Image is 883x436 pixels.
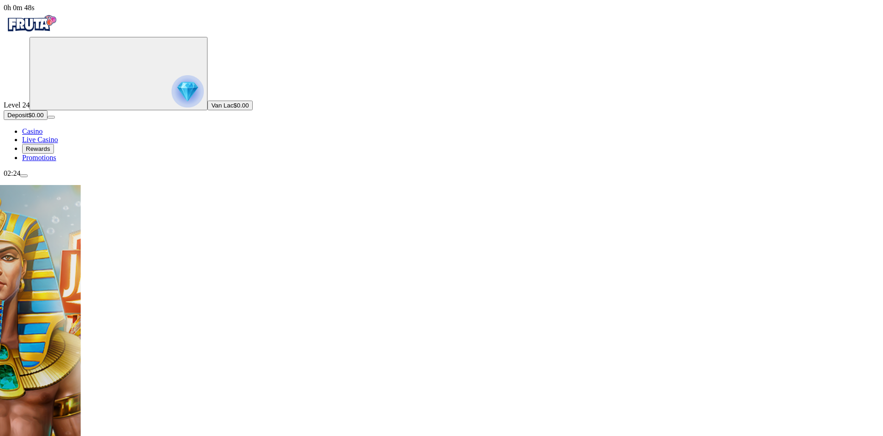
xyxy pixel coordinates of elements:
span: $0.00 [28,112,43,119]
span: Level 24 [4,101,30,109]
span: Deposit [7,112,28,119]
button: Van Lac$0.00 [207,101,252,110]
a: diamond iconCasino [22,127,42,135]
button: reward iconRewards [22,144,54,154]
button: Depositplus icon$0.00 [4,110,47,120]
span: 02:24 [4,169,20,177]
span: Van Lac [211,102,233,109]
a: Fruta [4,29,59,36]
span: Rewards [26,145,50,152]
a: poker-chip iconLive Casino [22,136,58,143]
img: Fruta [4,12,59,35]
span: Live Casino [22,136,58,143]
span: user session time [4,4,35,12]
button: menu [47,116,55,119]
a: gift-inverted iconPromotions [22,154,56,161]
img: reward progress [172,75,204,108]
button: menu [20,174,28,177]
span: $0.00 [233,102,249,109]
span: Promotions [22,154,56,161]
span: Casino [22,127,42,135]
button: reward progress [30,37,207,110]
nav: Primary [4,12,879,162]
